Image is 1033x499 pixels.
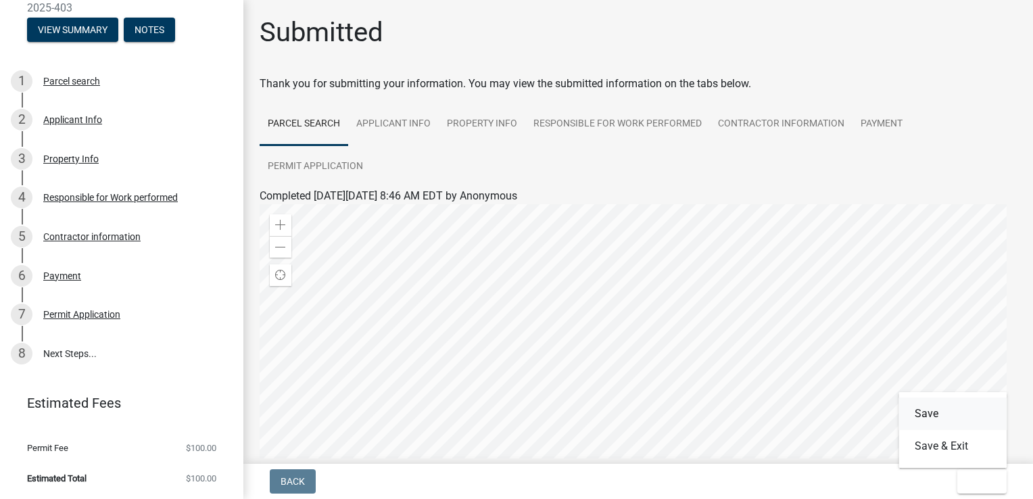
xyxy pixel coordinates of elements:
h1: Submitted [260,16,383,49]
a: Applicant Info [348,103,439,146]
div: Contractor information [43,232,141,241]
button: Exit [957,469,1007,494]
wm-modal-confirm: Notes [124,25,175,36]
div: Zoom out [270,236,291,258]
button: Save & Exit [898,430,1007,462]
a: Permit Application [260,145,371,189]
div: 1 [11,70,32,92]
div: 5 [11,226,32,247]
div: Responsible for Work performed [43,193,178,202]
div: 6 [11,265,32,287]
div: Parcel search [43,76,100,86]
div: Thank you for submitting your information. You may view the submitted information on the tabs below. [260,76,1017,92]
div: Exit [898,392,1007,468]
div: 8 [11,343,32,364]
button: Back [270,469,316,494]
span: Estimated Total [27,474,87,483]
a: Contractor information [710,103,852,146]
span: Permit Fee [27,444,68,452]
div: 7 [11,304,32,325]
a: Property Info [439,103,525,146]
span: 2025-403 [27,1,216,14]
button: Notes [124,18,175,42]
span: $100.00 [186,474,216,483]
div: 3 [11,148,32,170]
span: $100.00 [186,444,216,452]
div: Zoom in [270,214,291,236]
a: Estimated Fees [11,389,222,417]
div: Applicant Info [43,115,102,124]
span: Completed [DATE][DATE] 8:46 AM EDT by Anonymous [260,189,517,202]
div: Property Info [43,154,99,164]
a: Payment [852,103,911,146]
div: Payment [43,271,81,281]
button: View Summary [27,18,118,42]
a: Parcel search [260,103,348,146]
div: 4 [11,187,32,208]
wm-modal-confirm: Summary [27,25,118,36]
div: Permit Application [43,310,120,319]
span: Back [281,476,305,487]
div: 2 [11,109,32,130]
div: Find my location [270,264,291,286]
span: Exit [968,476,988,487]
button: Save [898,398,1007,430]
a: Responsible for Work performed [525,103,710,146]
